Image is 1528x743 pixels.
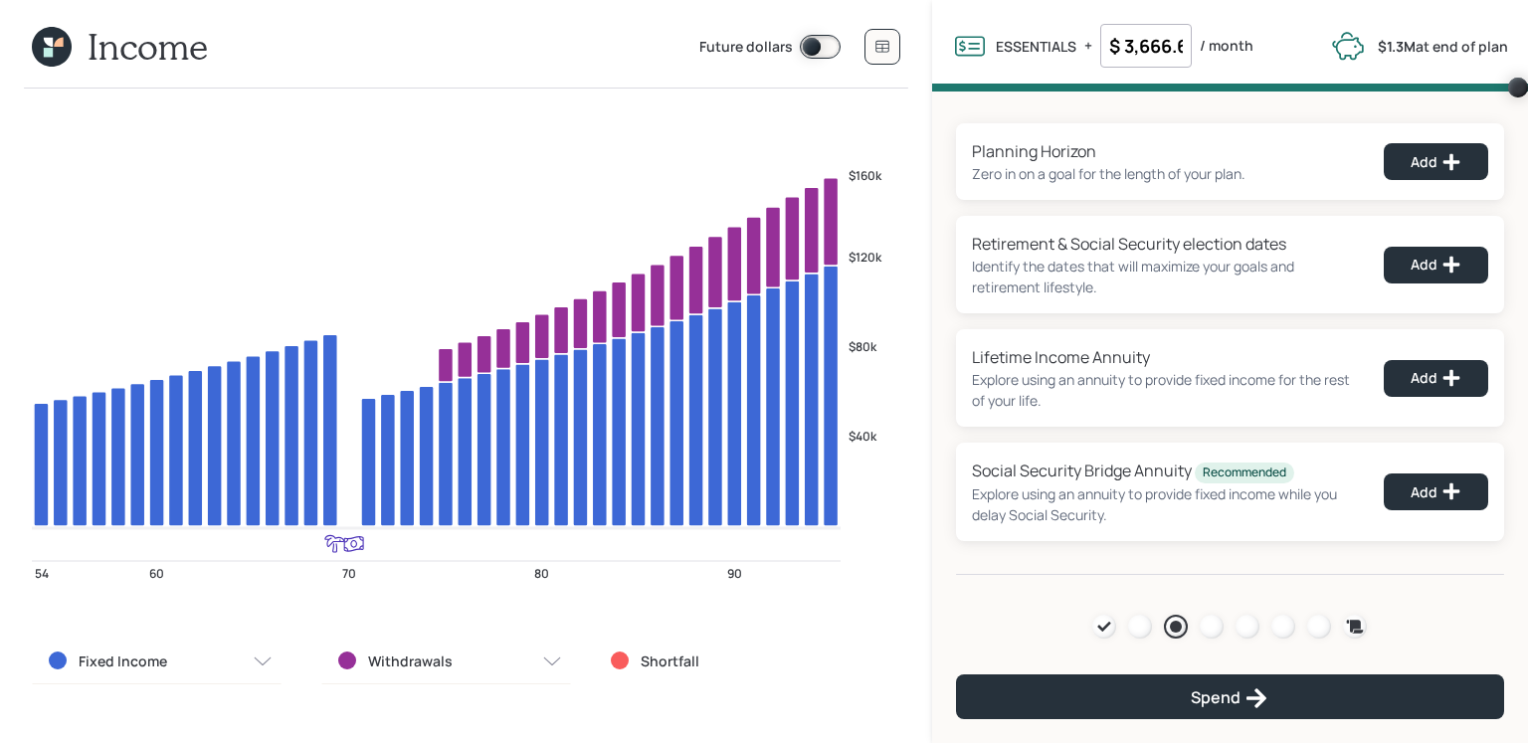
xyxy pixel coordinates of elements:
[849,167,882,184] tspan: $160k
[1411,368,1461,388] div: Add
[972,232,1360,256] div: Retirement & Social Security election dates
[699,37,793,59] label: Future dollars
[849,338,877,355] tspan: $80k
[1200,36,1253,56] label: / month
[1191,686,1268,710] div: Spend
[1378,37,1416,56] b: $1.3M
[79,651,167,671] label: Fixed Income
[368,651,453,671] label: Withdrawals
[88,25,208,68] h1: Income
[849,530,858,552] tspan: 2
[1384,143,1488,180] button: Add
[149,565,164,582] tspan: 60
[972,369,1360,411] div: Explore using an annuity to provide fixed income for the rest of your life.
[972,256,1360,297] div: Identify the dates that will maximize your goals and retirement lifestyle.
[534,565,549,582] tspan: 80
[996,37,1076,56] label: ESSENTIALS
[1411,255,1461,275] div: Add
[972,139,1245,163] div: Planning Horizon
[956,674,1504,719] button: Spend
[972,483,1360,525] div: Explore using an annuity to provide fixed income while you delay Social Security.
[35,565,49,582] tspan: 54
[849,560,858,582] tspan: 2
[641,651,699,671] label: Shortfall
[1411,481,1461,501] div: Add
[1084,36,1092,56] label: +
[342,565,356,582] tspan: 70
[932,84,1528,92] span: Volume
[1203,464,1286,481] div: Recommended
[1378,37,1508,56] label: at end of plan
[972,459,1360,483] div: Social Security Bridge Annuity
[849,428,877,445] tspan: $40k
[1384,360,1488,397] button: Add
[1411,152,1461,172] div: Add
[1384,247,1488,283] button: Add
[972,163,1245,184] div: Zero in on a goal for the length of your plan.
[849,249,882,266] tspan: $120k
[972,345,1360,369] div: Lifetime Income Annuity
[727,565,742,582] tspan: 90
[1384,473,1488,510] button: Add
